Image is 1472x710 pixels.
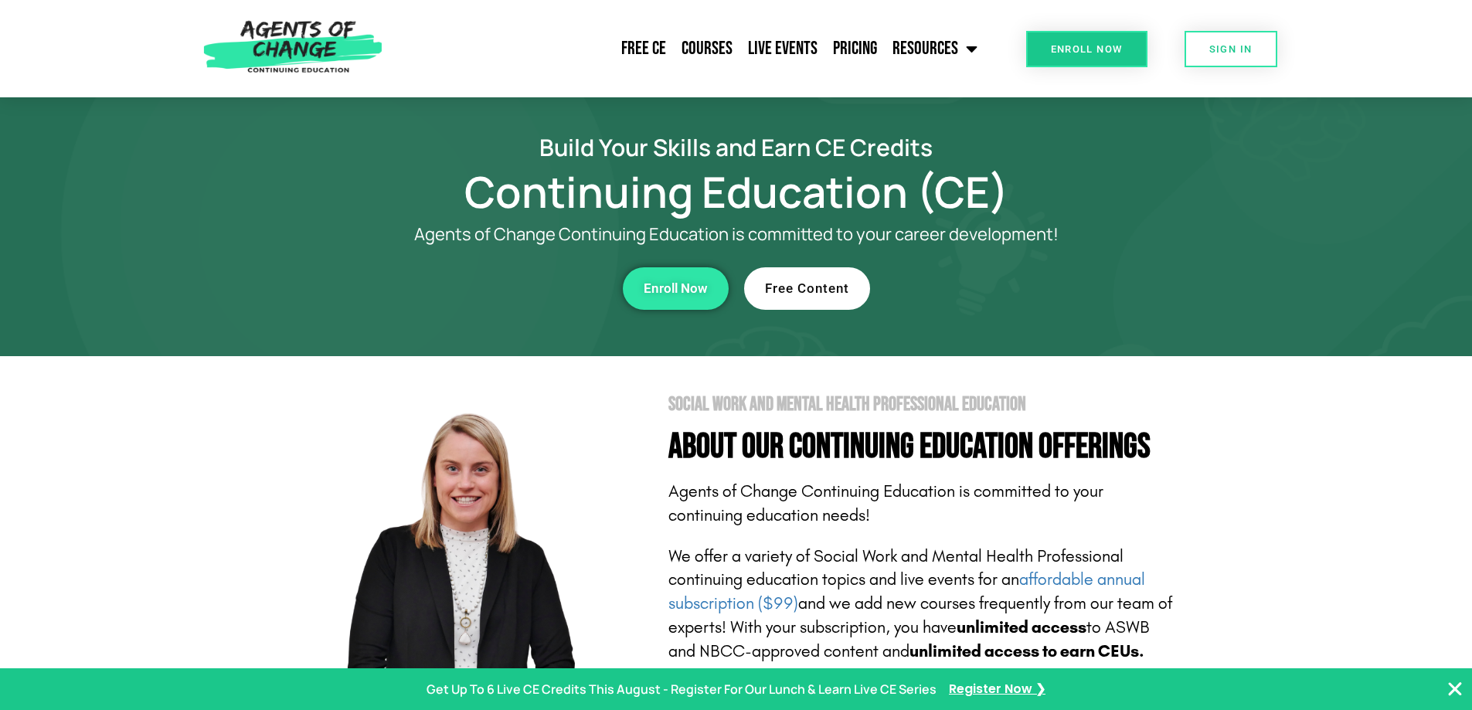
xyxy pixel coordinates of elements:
a: Enroll Now [623,267,729,310]
span: Agents of Change Continuing Education is committed to your continuing education needs! [668,481,1103,525]
h4: About Our Continuing Education Offerings [668,430,1177,464]
b: unlimited access to earn CEUs. [909,641,1144,661]
a: Free CE [614,29,674,68]
a: Enroll Now [1026,31,1147,67]
h2: Build Your Skills and Earn CE Credits [296,136,1177,158]
p: Agents of Change Continuing Education is committed to your career development! [358,225,1115,244]
a: Pricing [825,29,885,68]
span: Free Content [765,282,849,295]
a: Free Content [744,267,870,310]
a: Courses [674,29,740,68]
nav: Menu [390,29,985,68]
span: Enroll Now [1051,44,1123,54]
p: Get Up To 6 Live CE Credits This August - Register For Our Lunch & Learn Live CE Series [427,678,937,701]
span: Enroll Now [644,282,708,295]
a: Live Events [740,29,825,68]
a: SIGN IN [1185,31,1277,67]
p: We offer a variety of Social Work and Mental Health Professional continuing education topics and ... [668,545,1177,664]
b: unlimited access [957,617,1086,637]
a: Register Now ❯ [949,678,1045,701]
h2: Social Work and Mental Health Professional Education [668,395,1177,414]
span: SIGN IN [1209,44,1253,54]
h1: Continuing Education (CE) [296,174,1177,209]
button: Close Banner [1446,680,1464,698]
a: Resources [885,29,985,68]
